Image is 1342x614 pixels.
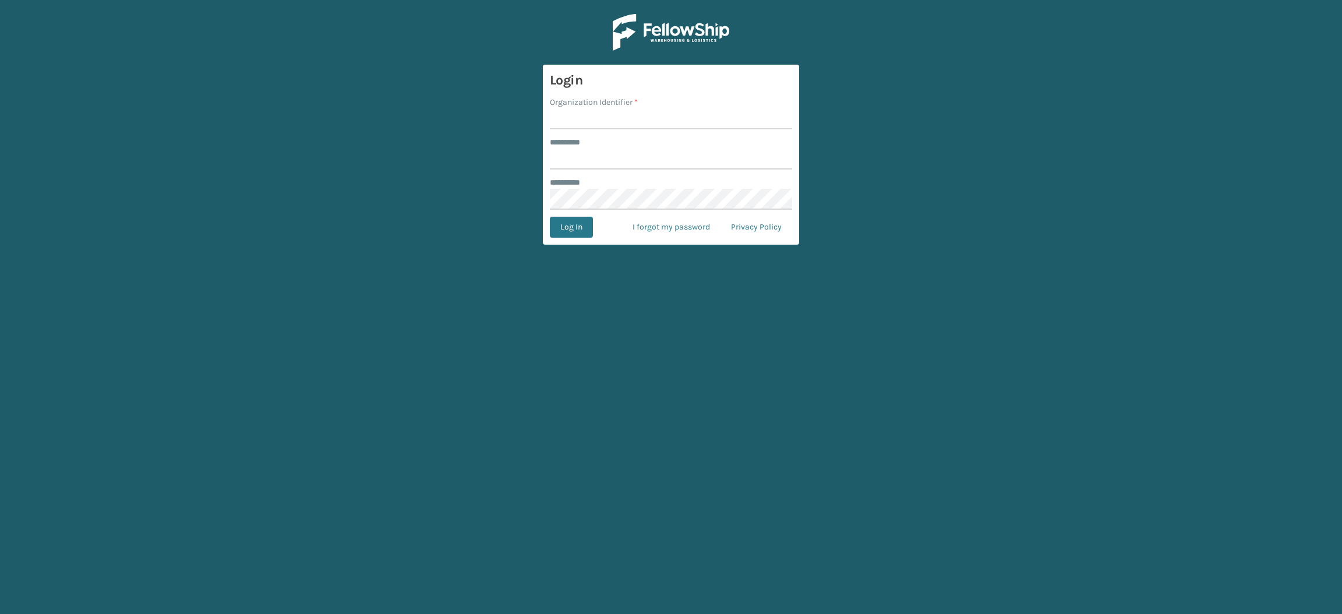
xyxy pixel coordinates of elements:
button: Log In [550,217,593,238]
a: I forgot my password [622,217,721,238]
img: Logo [613,14,729,51]
a: Privacy Policy [721,217,792,238]
h3: Login [550,72,792,89]
label: Organization Identifier [550,96,638,108]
